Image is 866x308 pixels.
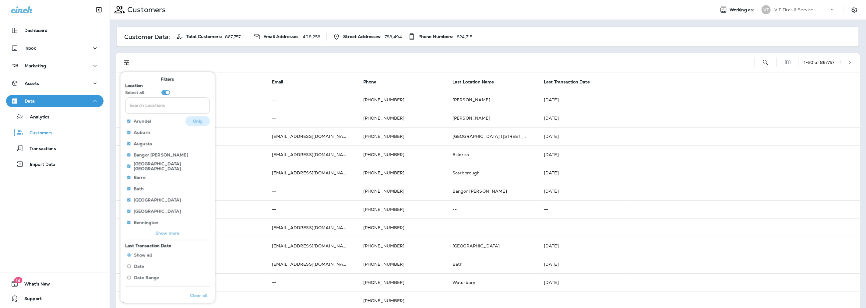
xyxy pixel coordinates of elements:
td: [PHONE_NUMBER] [356,91,445,109]
td: [DATE] [537,127,860,145]
p: -- [272,116,349,121]
p: Transactions [23,146,56,152]
td: [PHONE_NUMBER] [356,255,445,273]
button: Collapse Sidebar [90,4,107,16]
span: Last Transaction Date [544,79,598,85]
p: 824,715 [457,34,473,39]
td: [PHONE_NUMBER] [356,273,445,292]
button: Support [6,292,104,305]
td: [EMAIL_ADDRESS][DOMAIN_NAME] [265,219,356,237]
span: Bangor [PERSON_NAME] [452,188,507,194]
td: [EMAIL_ADDRESS][DOMAIN_NAME] [265,127,356,145]
p: Data [25,99,35,103]
span: Scarborough [452,170,480,176]
span: Location [125,83,143,89]
td: [DATE] [537,273,860,292]
button: Data [6,95,104,107]
p: [GEOGRAPHIC_DATA] [134,198,181,202]
p: Inbox [24,46,36,51]
span: Email [272,79,291,85]
span: Last Location Name [452,79,502,85]
span: 19 [14,277,22,283]
td: [PHONE_NUMBER] [356,164,445,182]
p: Dashboard [24,28,48,33]
p: Barre [134,175,146,180]
td: [EMAIL_ADDRESS][DOMAIN_NAME] [265,237,356,255]
p: -- [272,298,349,303]
p: Auburn [134,130,150,135]
td: [DATE] [537,109,860,127]
td: [DATE] [537,164,860,182]
p: Only [193,119,203,124]
button: Settings [849,4,860,15]
div: 1 - 20 of 867757 [804,60,835,65]
span: Date Range [134,275,159,280]
td: [PHONE_NUMBER] [356,219,445,237]
p: -- [452,298,529,303]
span: [PERSON_NAME] [452,115,490,121]
p: Customers [23,130,52,136]
p: Import Data [24,162,56,168]
button: Clear all [188,288,210,303]
td: [DATE] [537,255,860,273]
td: [DATE] [537,237,860,255]
span: Phone [363,79,385,85]
span: Last Location Name [452,79,494,85]
p: -- [452,225,529,230]
p: -- [272,97,349,102]
span: Bath [452,261,463,267]
td: [PHONE_NUMBER] [356,182,445,200]
span: Last Transaction Date [125,243,171,248]
span: Last Transaction Date [544,79,590,85]
span: Date [134,264,145,269]
button: Analytics [6,110,104,123]
div: VT [762,5,771,14]
button: Only [186,116,210,126]
td: [DATE] [537,91,860,109]
button: Show more [125,229,210,237]
td: [PERSON_NAME] [116,164,265,182]
p: Augusta [134,141,152,146]
p: 788,494 [385,34,402,39]
p: -- [544,207,853,212]
span: [GEOGRAPHIC_DATA] [452,243,500,249]
span: What's New [18,282,50,289]
span: Street Addresses: [343,34,381,39]
p: -- [272,207,349,212]
td: [PERSON_NAME] [116,237,265,255]
button: Transactions [6,142,104,155]
p: Clear all [190,293,207,298]
p: -- [272,189,349,194]
button: Edit Fields [782,56,794,68]
td: [PERSON_NAME] [116,200,265,219]
td: [DATE] [537,182,860,200]
td: [DATE] [537,145,860,164]
p: Bath [134,186,144,191]
p: Marketing [25,63,46,68]
td: [PERSON_NAME] [116,91,265,109]
span: Phone [363,79,377,85]
p: 408,258 [303,34,320,39]
td: [PERSON_NAME] [116,127,265,145]
span: Phone Numbers: [418,34,454,39]
td: [PHONE_NUMBER] [356,145,445,164]
span: Support [18,296,42,303]
button: Inbox [6,42,104,54]
td: [PHONE_NUMBER] [356,237,445,255]
button: 19What's New [6,278,104,290]
td: [PERSON_NAME] [116,182,265,200]
td: [PERSON_NAME] [116,109,265,127]
td: [PHONE_NUMBER] [356,109,445,127]
button: Import Data [6,158,104,170]
span: [GEOGRAPHIC_DATA] ([STREET_ADDRESS]) [452,134,548,139]
td: [PERSON_NAME] [116,255,265,273]
p: Select all [125,90,145,95]
div: Filters [121,68,215,303]
span: Email [272,79,283,85]
p: VIP Tires & Service [774,7,813,12]
p: [GEOGRAPHIC_DATA] [134,209,181,214]
p: -- [272,280,349,285]
p: Arundel [134,119,151,124]
p: Bangor [PERSON_NAME] [134,152,188,157]
button: Search Customers [759,56,772,68]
